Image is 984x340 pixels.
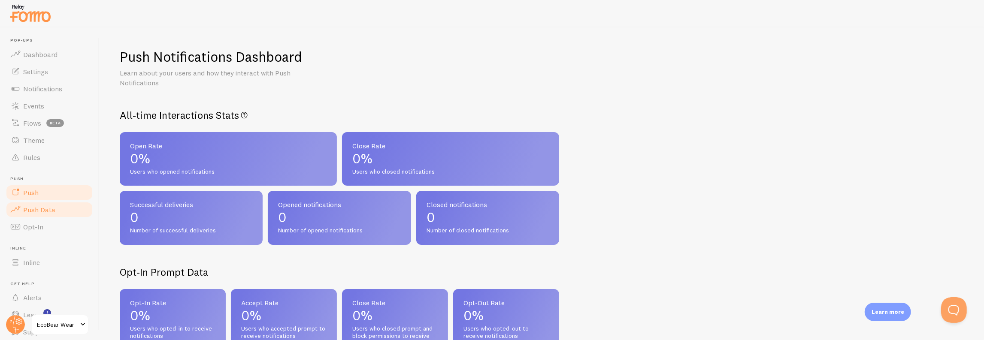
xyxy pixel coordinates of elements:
[463,299,549,306] span: Opt-Out Rate
[5,149,94,166] a: Rules
[31,314,89,335] a: EcoBear Wear
[5,46,94,63] a: Dashboard
[130,152,327,165] p: 0%
[352,152,549,165] p: 0%
[130,142,327,149] span: Open Rate
[23,119,41,127] span: Flows
[427,227,549,235] span: Number of closed notifications
[427,211,549,224] p: 0
[5,218,94,235] a: Opt-In
[463,309,549,322] p: 0%
[120,68,326,88] p: Learn about your users and how they interact with Push Notifications
[872,308,904,316] p: Learn more
[278,201,400,208] span: Opened notifications
[865,303,911,321] div: Learn more
[352,299,438,306] span: Close Rate
[23,293,42,302] span: Alerts
[10,38,94,43] span: Pop-ups
[352,309,438,322] p: 0%
[5,97,94,114] a: Events
[23,223,43,231] span: Opt-In
[23,258,40,267] span: Inline
[120,108,559,122] h2: All-time Interactions Stats
[241,299,327,306] span: Accept Rate
[130,168,327,176] span: Users who opened notifications
[46,119,64,127] span: beta
[352,142,549,149] span: Close Rate
[130,211,252,224] p: 0
[278,227,400,235] span: Number of opened notifications
[23,67,48,76] span: Settings
[130,309,215,322] p: 0%
[241,309,327,322] p: 0%
[120,48,302,66] h1: Push Notifications Dashboard
[130,299,215,306] span: Opt-In Rate
[5,289,94,306] a: Alerts
[463,325,549,340] span: Users who opted-out to receive notifications
[241,325,327,340] span: Users who accepted prompt to receive notifications
[5,306,94,323] a: Learn
[5,254,94,271] a: Inline
[5,201,94,218] a: Push Data
[23,188,39,197] span: Push
[941,297,967,323] iframe: Help Scout Beacon - Open
[23,50,58,59] span: Dashboard
[43,309,51,317] svg: <p>Watch New Feature Tutorials!</p>
[5,63,94,80] a: Settings
[23,310,41,319] span: Learn
[23,136,45,144] span: Theme
[278,211,400,224] p: 0
[5,114,94,132] a: Flows beta
[352,168,549,176] span: Users who closed notifications
[9,2,52,24] img: fomo-relay-logo-orange.svg
[23,84,62,93] span: Notifications
[5,132,94,149] a: Theme
[427,201,549,208] span: Closed notifications
[37,319,78,330] span: EcoBear Wear
[23,153,40,162] span: Rules
[10,246,94,251] span: Inline
[23,205,55,214] span: Push Data
[130,325,215,340] span: Users who opted-in to receive notifications
[130,227,252,235] span: Number of successful deliveries
[120,265,559,279] h2: Opt-In Prompt Data
[10,176,94,182] span: Push
[5,184,94,201] a: Push
[130,201,252,208] span: Successful deliveries
[5,80,94,97] a: Notifications
[10,281,94,287] span: Get Help
[23,102,44,110] span: Events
